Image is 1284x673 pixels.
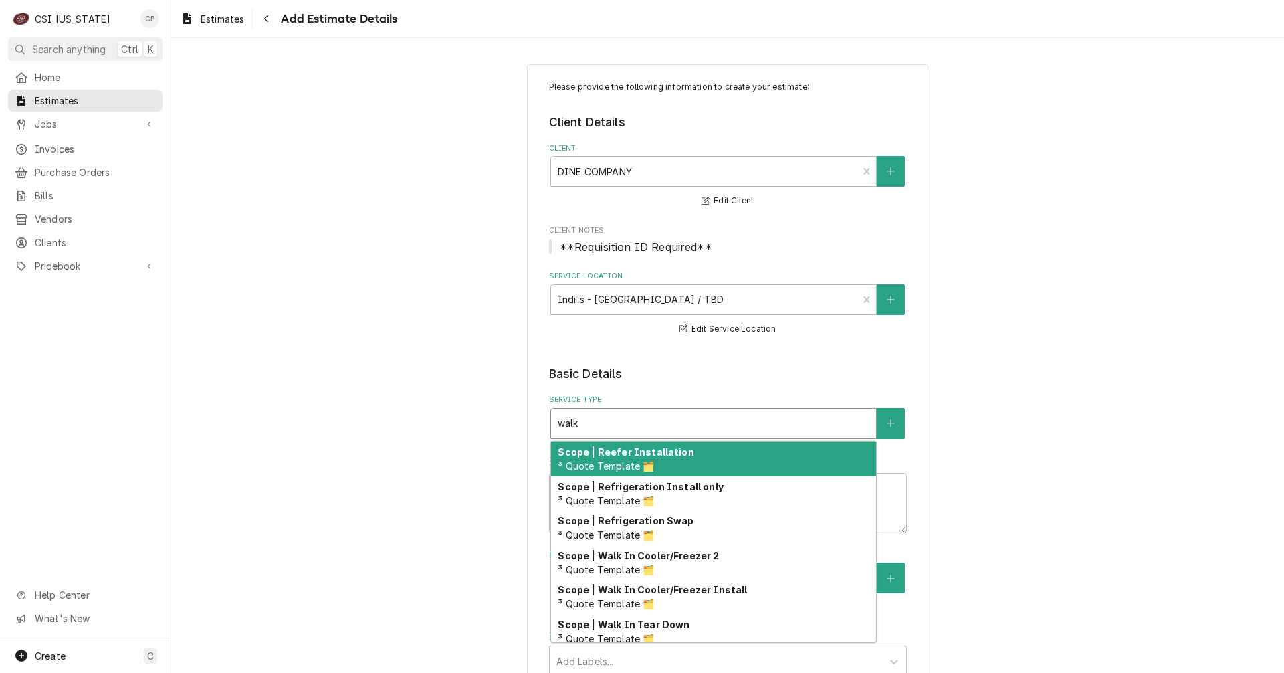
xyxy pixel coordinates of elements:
svg: Create New Service [887,419,895,428]
span: Search anything [32,42,106,56]
a: Purchase Orders [8,161,163,183]
button: Navigate back [255,8,277,29]
span: Create [35,650,66,662]
span: Home [35,70,156,84]
span: Jobs [35,117,136,131]
button: Edit Service Location [677,321,778,338]
a: Invoices [8,138,163,160]
button: Edit Client [700,193,756,209]
a: Go to Jobs [8,113,163,135]
span: Help Center [35,588,154,602]
div: Reason For Call [549,455,907,533]
a: Go to Help Center [8,584,163,606]
div: C [12,9,31,28]
label: Client [549,143,907,154]
span: ³ Quote Template 🗂️ [558,633,654,644]
div: CP [140,9,159,28]
a: Estimates [8,90,163,112]
span: Invoices [35,142,156,156]
div: Client [549,143,907,209]
p: Please provide the following information to create your estimate: [549,81,907,93]
span: What's New [35,611,154,626]
label: Equipment [549,550,907,561]
label: Service Type [549,395,907,405]
span: C [147,649,154,663]
span: Client Notes [549,225,907,236]
a: Vendors [8,208,163,230]
button: Create New Service [877,408,905,439]
a: Bills [8,185,163,207]
a: Clients [8,231,163,254]
span: ³ Quote Template 🗂️ [558,598,654,609]
div: Craig Pierce's Avatar [140,9,159,28]
label: Reason For Call [549,455,907,466]
span: ³ Quote Template 🗂️ [558,564,654,575]
div: Client Notes [549,225,907,254]
button: Create New Client [877,156,905,187]
span: Bills [35,189,156,203]
span: Ctrl [121,42,138,56]
div: Equipment [549,550,907,616]
div: CSI [US_STATE] [35,12,110,26]
span: Purchase Orders [35,165,156,179]
strong: Scope | Walk In Tear Down [558,619,689,630]
span: **Requisition ID Required** [560,240,712,254]
strong: Scope | Refrigeration Swap [558,515,693,526]
label: Labels [549,633,907,644]
div: Service Location [549,271,907,337]
span: ³ Quote Template 🗂️ [558,495,654,506]
span: ³ Quote Template 🗂️ [558,460,654,472]
strong: Scope | Refrigeration Install only [558,481,723,492]
svg: Create New Location [887,295,895,304]
button: Create New Location [877,284,905,315]
svg: Create New Client [887,167,895,176]
legend: Basic Details [549,365,907,383]
a: Go to What's New [8,607,163,630]
span: Add Estimate Details [277,10,397,28]
button: Search anythingCtrlK [8,37,163,61]
span: Vendors [35,212,156,226]
a: Estimates [175,8,249,30]
legend: Client Details [549,114,907,131]
span: Clients [35,235,156,250]
span: Estimates [35,94,156,108]
button: Create New Equipment [877,563,905,593]
strong: Scope | Walk In Cooler/Freezer Install [558,584,747,595]
div: CSI Kentucky's Avatar [12,9,31,28]
a: Go to Pricebook [8,255,163,277]
div: Service Type [549,395,907,438]
span: Client Notes [549,239,907,255]
span: Estimates [201,12,244,26]
label: Service Location [549,271,907,282]
span: Pricebook [35,259,136,273]
a: Home [8,66,163,88]
strong: Scope | Walk In Cooler/Freezer 2 [558,550,719,561]
svg: Create New Equipment [887,574,895,583]
strong: Scope | Reefer Installation [558,446,693,458]
span: ³ Quote Template 🗂️ [558,529,654,541]
span: K [148,42,154,56]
